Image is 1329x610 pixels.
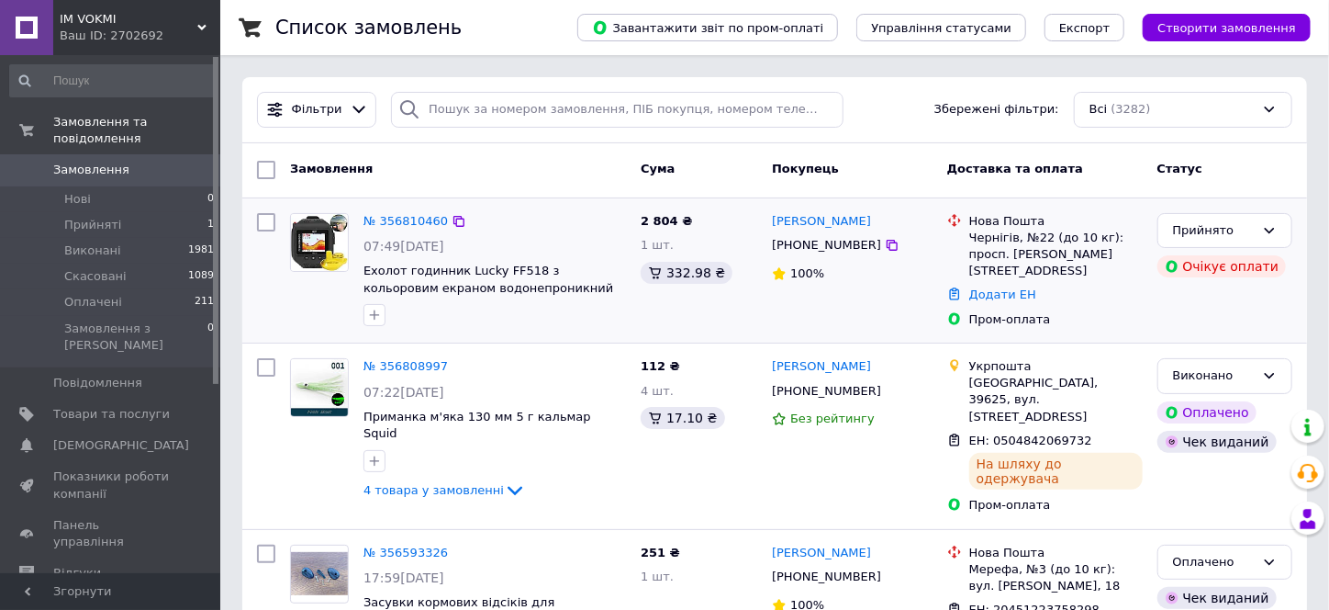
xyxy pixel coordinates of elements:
[363,239,444,254] span: 07:49[DATE]
[64,243,121,259] span: Виконані
[856,14,1026,41] button: Управління статусами
[1143,14,1311,41] button: Створити замовлення
[53,406,170,423] span: Товари та послуги
[969,434,1092,447] span: ЕН: 0504842069732
[641,214,692,228] span: 2 804 ₴
[947,162,1083,175] span: Доставка та оплата
[641,262,732,284] div: 332.98 ₴
[1044,14,1125,41] button: Експорт
[1157,587,1277,609] div: Чек виданий
[60,28,220,44] div: Ваш ID: 2702692
[969,545,1143,561] div: Нова Пошта
[969,311,1143,328] div: Пром-оплата
[188,268,214,285] span: 1089
[641,570,674,583] span: 1 шт.
[363,483,526,497] a: 4 товара у замовленні
[1124,20,1311,34] a: Створити замовлення
[9,64,216,97] input: Пошук
[363,570,444,585] span: 17:59[DATE]
[641,546,680,559] span: 251 ₴
[363,385,444,400] span: 07:22[DATE]
[641,407,724,429] div: 17.10 ₴
[1157,401,1256,424] div: Оплачено
[207,191,214,208] span: 0
[969,358,1143,375] div: Укрпошта
[592,19,823,36] span: Завантажити звіт по пром-оплаті
[53,469,170,502] span: Показники роботи компанії
[363,214,448,228] a: № 356810460
[768,379,885,403] div: [PHONE_NUMBER]
[363,264,613,295] a: Ехолот годинник Lucky FF518 з кольоровим екраном водонепроникний
[290,162,373,175] span: Замовлення
[772,162,839,175] span: Покупець
[969,230,1143,280] div: Чернігів, №22 (до 10 кг): просп. [PERSON_NAME][STREET_ADDRESS]
[291,359,348,416] img: Фото товару
[292,101,342,119] span: Фільтри
[1059,21,1111,35] span: Експорт
[871,21,1011,35] span: Управління статусами
[64,321,207,354] span: Замовлення з [PERSON_NAME]
[363,359,448,373] a: № 356808997
[577,14,838,41] button: Завантажити звіт по пром-оплаті
[768,565,885,589] div: [PHONE_NUMBER]
[53,565,101,582] span: Відгуки
[772,213,871,231] a: [PERSON_NAME]
[1157,162,1203,175] span: Статус
[790,412,875,425] span: Без рейтингу
[772,545,871,562] a: [PERSON_NAME]
[64,294,122,311] span: Оплачені
[969,497,1143,514] div: Пром-оплата
[1173,553,1255,572] div: Оплачено
[207,321,214,354] span: 0
[195,294,214,311] span: 211
[790,266,824,280] span: 100%
[969,453,1143,490] div: На шляху до одержувача
[53,437,189,454] span: [DEMOGRAPHIC_DATA]
[363,410,591,441] a: Приманка м'яка 130 мм 5 г кальмар Squid
[391,92,843,128] input: Пошук за номером замовлення, ПІБ покупця, номером телефону, Email, номером накладної
[1157,21,1296,35] span: Створити замовлення
[934,101,1059,119] span: Збережені фільтри:
[291,552,348,595] img: Фото товару
[969,375,1143,425] div: [GEOGRAPHIC_DATA], 39625, вул. [STREET_ADDRESS]
[1157,431,1277,453] div: Чек виданий
[64,191,91,208] span: Нові
[641,359,680,373] span: 112 ₴
[1089,101,1108,119] span: Всі
[188,243,214,259] span: 1981
[969,561,1143,594] div: Мерефа, №3 (до 10 кг): вул. [PERSON_NAME], 18
[290,213,349,272] a: Фото товару
[207,217,214,233] span: 1
[772,358,871,376] a: [PERSON_NAME]
[1173,367,1255,386] div: Виконано
[64,268,127,285] span: Скасовані
[969,288,1036,301] a: Додати ЕН
[64,217,121,233] span: Прийняті
[641,238,674,252] span: 1 шт.
[290,545,349,604] a: Фото товару
[363,483,504,497] span: 4 товара у замовленні
[53,517,170,550] span: Панель управління
[290,358,349,417] a: Фото товару
[363,546,448,559] a: № 356593326
[53,114,220,147] span: Замовлення та повідомлення
[1173,221,1255,241] div: Прийнято
[1157,255,1287,277] div: Очікує оплати
[53,162,129,178] span: Замовлення
[969,213,1143,230] div: Нова Пошта
[1111,102,1150,116] span: (3282)
[60,11,197,28] span: ІМ VOKMI
[641,384,674,398] span: 4 шт.
[275,17,462,39] h1: Список замовлень
[768,233,885,257] div: [PHONE_NUMBER]
[291,214,348,271] img: Фото товару
[53,375,142,391] span: Повідомлення
[641,162,675,175] span: Cума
